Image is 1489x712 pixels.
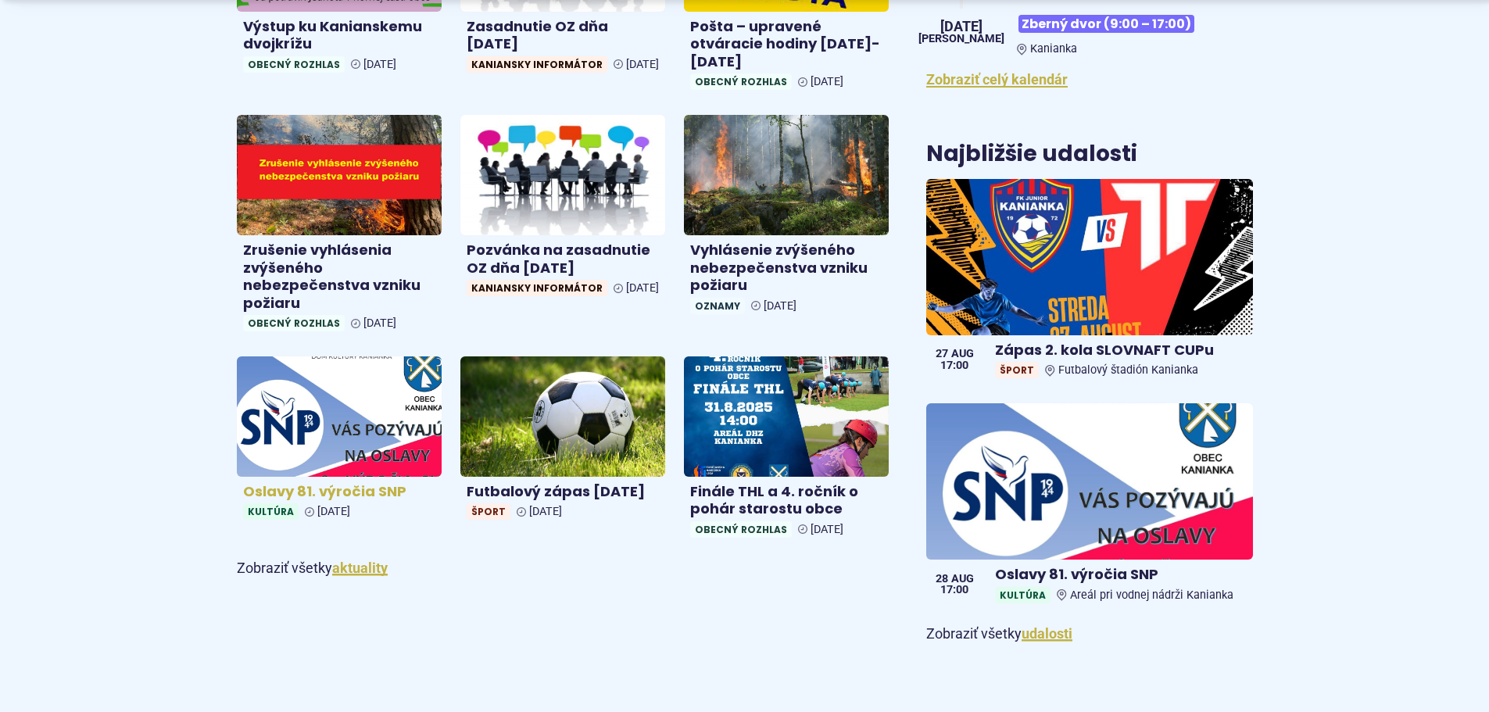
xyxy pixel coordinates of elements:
span: Kanianka [1030,42,1077,55]
h4: Oslavy 81. výročia SNP [995,566,1246,584]
a: Zápas 2. kola SLOVNAFT CUPu ŠportFutbalový štadión Kanianka 27 aug 17:00 [926,179,1252,385]
span: [DATE] [811,523,843,536]
span: Zberný dvor (9:00 – 17:00) [1018,15,1194,33]
span: aug [951,349,974,360]
span: [DATE] [626,58,659,71]
span: Obecný rozhlas [243,56,345,73]
a: Finále THL a 4. ročník o pohár starostu obce Obecný rozhlas [DATE] [684,356,889,544]
a: Zobraziť všetky aktuality [332,560,388,576]
span: Obecný rozhlas [690,521,792,538]
a: Oslavy 81. výročia SNP Kultúra [DATE] [237,356,442,526]
h4: Finále THL a 4. ročník o pohár starostu obce [690,483,882,518]
span: [DATE] [626,281,659,295]
span: Kultúra [243,503,299,520]
span: [DATE] [918,20,1004,34]
span: Obecný rozhlas [243,315,345,331]
span: Kultúra [995,587,1051,603]
a: Zobraziť všetky udalosti [1022,625,1072,642]
span: Areál pri vodnej nádrži Kanianka [1070,589,1233,602]
h4: Oslavy 81. výročia SNP [243,483,435,501]
span: 17:00 [936,360,974,371]
h4: Výstup ku Kanianskemu dvojkrížu [243,18,435,53]
span: Kaniansky informátor [467,280,607,296]
span: Šport [467,503,510,520]
a: Zrušenie vyhlásenia zvýšeného nebezpečenstva vzniku požiaru Obecný rozhlas [DATE] [237,115,442,338]
a: Pozvánka na zasadnutie OZ dňa [DATE] Kaniansky informátor [DATE] [460,115,665,302]
h4: Zrušenie vyhlásenia zvýšeného nebezpečenstva vzniku požiaru [243,242,435,312]
h4: Vyhlásenie zvýšeného nebezpečenstva vzniku požiaru [690,242,882,295]
span: Šport [995,362,1039,378]
span: [DATE] [363,58,396,71]
span: 28 [936,574,948,585]
span: [DATE] [317,505,350,518]
a: Vyhlásenie zvýšeného nebezpečenstva vzniku požiaru Oznamy [DATE] [684,115,889,320]
span: Obecný rozhlas [690,73,792,90]
h3: Najbližšie udalosti [926,142,1137,166]
span: [DATE] [529,505,562,518]
p: Zobraziť všetky [926,622,1252,646]
span: [DATE] [363,317,396,330]
span: [DATE] [811,75,843,88]
p: Zobraziť všetky [237,556,889,581]
h4: Pozvánka na zasadnutie OZ dňa [DATE] [467,242,659,277]
span: Kaniansky informátor [467,56,607,73]
h4: Zasadnutie OZ dňa [DATE] [467,18,659,53]
h4: Zápas 2. kola SLOVNAFT CUPu [995,342,1246,360]
span: 17:00 [936,585,974,596]
h4: Futbalový zápas [DATE] [467,483,659,501]
a: Zobraziť celý kalendár [926,71,1068,88]
span: Oznamy [690,298,745,314]
a: Zberný dvor (9:00 – 17:00) Kanianka [DATE] [PERSON_NAME] [926,9,1252,55]
a: Oslavy 81. výročia SNP KultúraAreál pri vodnej nádrži Kanianka 28 aug 17:00 [926,403,1252,610]
span: 27 [936,349,948,360]
span: [DATE] [764,299,796,313]
span: Futbalový štadión Kanianka [1058,363,1198,377]
a: Futbalový zápas [DATE] Šport [DATE] [460,356,665,526]
span: aug [951,574,974,585]
span: [PERSON_NAME] [918,34,1004,45]
h4: Pošta – upravené otváracie hodiny [DATE]-[DATE] [690,18,882,71]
